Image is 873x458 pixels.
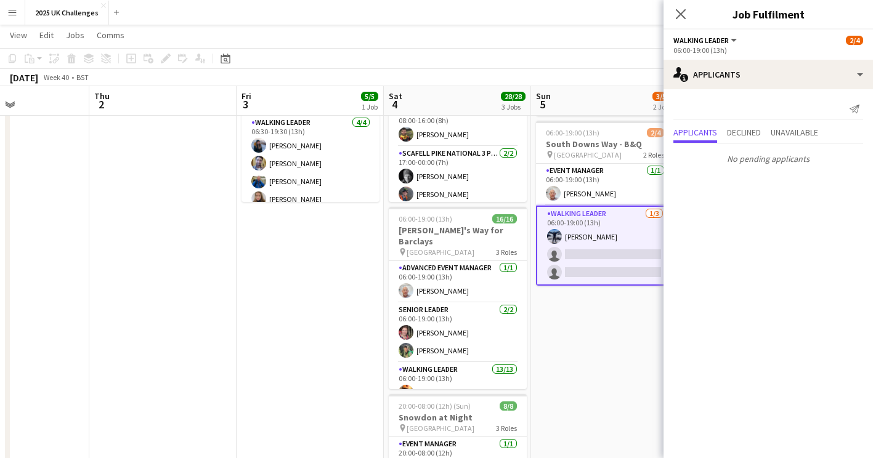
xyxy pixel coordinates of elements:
[361,92,378,101] span: 5/5
[727,128,761,137] span: Declined
[501,92,526,101] span: 28/28
[399,214,452,223] span: 06:00-19:00 (13h)
[399,401,471,411] span: 20:00-08:00 (12h) (Sun)
[664,60,873,89] div: Applicants
[389,412,527,423] h3: Snowdon at Night
[496,247,517,257] span: 3 Roles
[389,90,402,102] span: Sat
[664,148,873,169] p: No pending applicants
[496,424,517,433] span: 3 Roles
[387,97,402,111] span: 4
[652,92,670,101] span: 3/5
[389,303,527,363] app-card-role: Senior Leader2/206:00-19:00 (13h)[PERSON_NAME][PERSON_NAME]
[643,150,664,159] span: 2 Roles
[546,128,599,137] span: 06:00-19:00 (13h)
[673,46,863,55] div: 06:00-19:00 (13h)
[66,30,84,41] span: Jobs
[500,401,517,411] span: 8/8
[362,102,378,111] div: 1 Job
[501,102,525,111] div: 3 Jobs
[389,147,527,206] app-card-role: Scafell Pike National 3 Peaks Walking Leader2/217:00-00:00 (7h)[PERSON_NAME][PERSON_NAME]
[61,27,89,43] a: Jobs
[35,27,59,43] a: Edit
[389,207,527,389] app-job-card: 06:00-19:00 (13h)16/16[PERSON_NAME]'s Way for Barclays [GEOGRAPHIC_DATA]3 RolesAdvanced Event Man...
[25,1,109,25] button: 2025 UK Challenges
[39,30,54,41] span: Edit
[653,102,672,111] div: 2 Jobs
[664,6,873,22] h3: Job Fulfilment
[407,247,474,257] span: [GEOGRAPHIC_DATA]
[536,90,551,102] span: Sun
[536,139,674,150] h3: South Downs Way - B&Q
[240,97,251,111] span: 3
[10,30,27,41] span: View
[407,424,474,433] span: [GEOGRAPHIC_DATA]
[5,27,32,43] a: View
[97,30,124,41] span: Comms
[389,261,527,303] app-card-role: Advanced Event Manager1/106:00-19:00 (13h)[PERSON_NAME]
[41,73,71,82] span: Week 40
[647,128,664,137] span: 2/4
[771,128,818,137] span: Unavailable
[673,128,717,137] span: Applicants
[492,214,517,223] span: 16/16
[92,27,129,43] a: Comms
[242,90,251,102] span: Fri
[554,150,622,159] span: [GEOGRAPHIC_DATA]
[536,164,674,206] app-card-role: Event Manager1/106:00-19:00 (13h)[PERSON_NAME]
[536,206,674,286] app-card-role: Walking Leader1/306:00-19:00 (13h)[PERSON_NAME]
[94,90,110,102] span: Thu
[673,36,739,45] button: Walking Leader
[76,73,89,82] div: BST
[389,105,527,147] app-card-role: Event Manager1/108:00-16:00 (8h)[PERSON_NAME]
[534,97,551,111] span: 5
[10,71,38,84] div: [DATE]
[673,36,729,45] span: Walking Leader
[389,225,527,247] h3: [PERSON_NAME]'s Way for Barclays
[846,36,863,45] span: 2/4
[242,116,380,211] app-card-role: Walking Leader4/406:30-19:30 (13h)[PERSON_NAME][PERSON_NAME][PERSON_NAME][PERSON_NAME]
[92,97,110,111] span: 2
[536,121,674,286] app-job-card: 06:00-19:00 (13h)2/4South Downs Way - B&Q [GEOGRAPHIC_DATA]2 RolesEvent Manager1/106:00-19:00 (13...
